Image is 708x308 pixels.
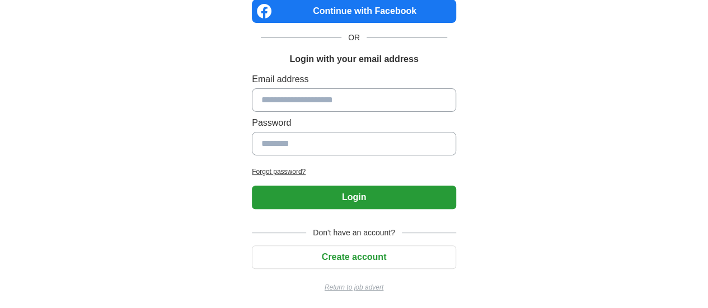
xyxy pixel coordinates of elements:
[306,227,402,239] span: Don't have an account?
[252,116,456,130] label: Password
[252,282,456,292] a: Return to job advert
[252,167,456,177] a: Forgot password?
[252,245,456,269] button: Create account
[252,252,456,262] a: Create account
[341,32,367,44] span: OR
[289,53,418,66] h1: Login with your email address
[252,73,456,86] label: Email address
[252,186,456,209] button: Login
